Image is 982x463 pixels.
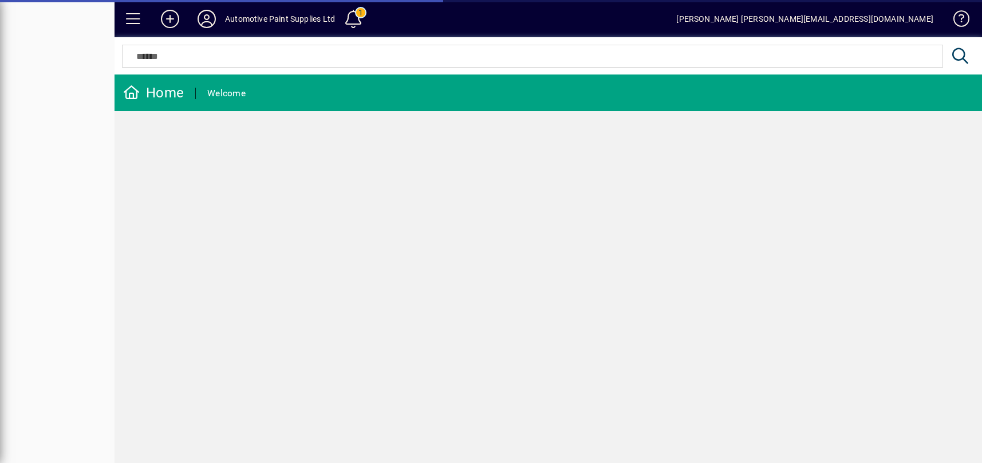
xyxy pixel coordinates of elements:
[225,10,335,28] div: Automotive Paint Supplies Ltd
[188,9,225,29] button: Profile
[676,10,933,28] div: [PERSON_NAME] [PERSON_NAME][EMAIL_ADDRESS][DOMAIN_NAME]
[945,2,968,40] a: Knowledge Base
[207,84,246,103] div: Welcome
[123,84,184,102] div: Home
[152,9,188,29] button: Add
